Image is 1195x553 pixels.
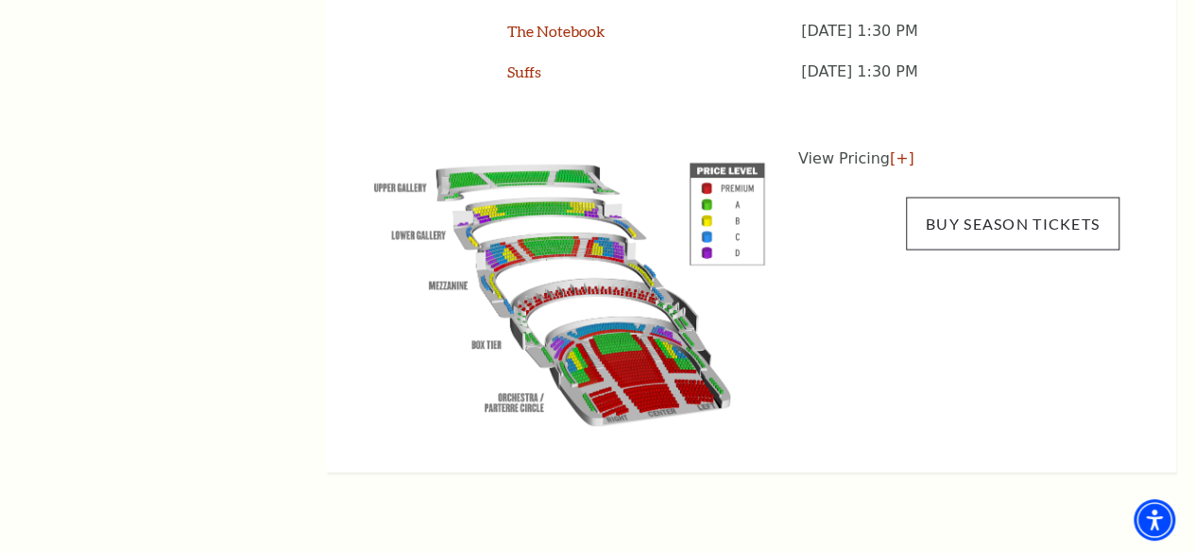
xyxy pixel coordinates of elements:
a: Suffs [507,62,541,80]
p: [DATE] 1:30 PM [801,21,1119,61]
img: View Pricing [354,147,785,435]
p: View Pricing [798,147,1119,170]
a: The Notebook [507,22,605,40]
p: [DATE] 1:30 PM [801,61,1119,102]
div: Accessibility Menu [1134,499,1175,541]
a: Buy Season Tickets [906,198,1119,251]
a: [+] [890,149,914,167]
